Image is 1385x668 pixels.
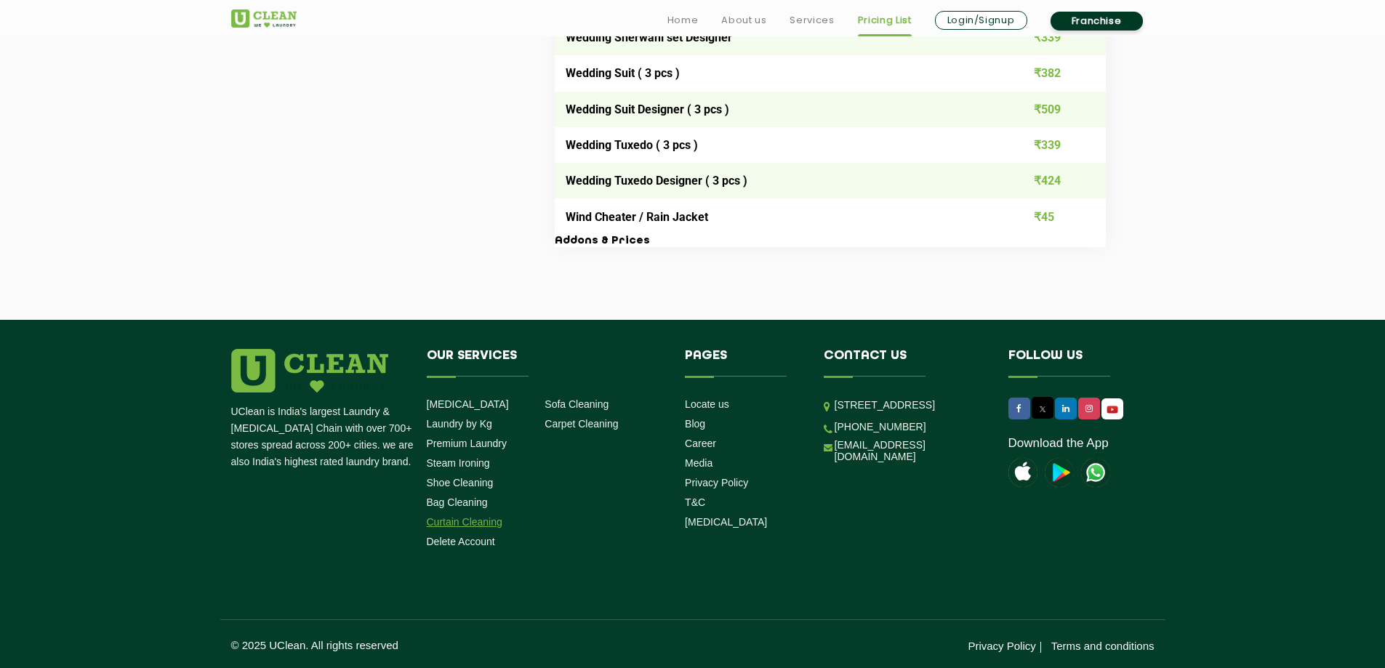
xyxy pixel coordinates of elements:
[1081,458,1110,487] img: UClean Laundry and Dry Cleaning
[427,477,494,488] a: Shoe Cleaning
[555,163,996,198] td: Wedding Tuxedo Designer ( 3 pcs )
[231,9,297,28] img: UClean Laundry and Dry Cleaning
[427,438,507,449] a: Premium Laundry
[555,198,996,234] td: Wind Cheater / Rain Jacket
[555,127,996,163] td: Wedding Tuxedo ( 3 pcs )
[685,516,767,528] a: [MEDICAL_DATA]
[685,457,712,469] a: Media
[721,12,766,29] a: About us
[858,12,912,29] a: Pricing List
[1045,458,1074,487] img: playstoreicon.png
[427,457,490,469] a: Steam Ironing
[995,127,1106,163] td: ₹339
[1008,458,1037,487] img: apple-icon.png
[790,12,834,29] a: Services
[427,418,492,430] a: Laundry by Kg
[427,349,664,377] h4: Our Services
[1051,640,1155,652] a: Terms and conditions
[685,349,802,377] h4: Pages
[835,439,987,462] a: [EMAIL_ADDRESS][DOMAIN_NAME]
[995,163,1106,198] td: ₹424
[995,198,1106,234] td: ₹45
[995,20,1106,55] td: ₹339
[685,398,729,410] a: Locate us
[427,516,502,528] a: Curtain Cleaning
[231,639,693,651] p: © 2025 UClean. All rights reserved
[667,12,699,29] a: Home
[1051,12,1143,31] a: Franchise
[231,349,388,393] img: logo.png
[995,55,1106,91] td: ₹382
[968,640,1035,652] a: Privacy Policy
[555,92,996,127] td: Wedding Suit Designer ( 3 pcs )
[427,496,488,508] a: Bag Cleaning
[685,477,748,488] a: Privacy Policy
[835,421,926,432] a: [PHONE_NUMBER]
[685,496,705,508] a: T&C
[427,536,495,547] a: Delete Account
[555,235,1106,248] h3: Addons & Prices
[685,438,716,449] a: Career
[545,398,609,410] a: Sofa Cleaning
[835,397,987,414] p: [STREET_ADDRESS]
[685,418,705,430] a: Blog
[824,349,987,377] h4: Contact us
[231,403,416,470] p: UClean is India's largest Laundry & [MEDICAL_DATA] Chain with over 700+ stores spread across 200+...
[1103,402,1122,417] img: UClean Laundry and Dry Cleaning
[545,418,618,430] a: Carpet Cleaning
[995,92,1106,127] td: ₹509
[935,11,1027,30] a: Login/Signup
[1008,349,1136,377] h4: Follow us
[555,20,996,55] td: Wedding Sherwani set Designer
[555,55,996,91] td: Wedding Suit ( 3 pcs )
[427,398,509,410] a: [MEDICAL_DATA]
[1008,436,1109,451] a: Download the App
